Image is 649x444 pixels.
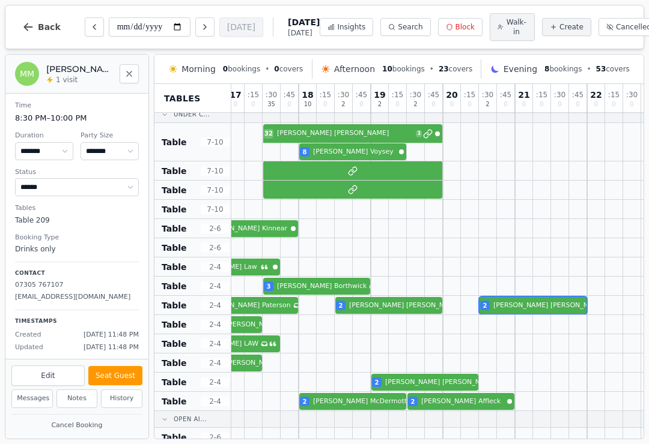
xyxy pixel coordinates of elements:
[518,91,529,99] span: 21
[162,242,187,254] span: Table
[544,64,582,74] span: bookings
[13,13,70,41] button: Back
[438,18,483,36] button: Block
[46,63,112,75] h2: [PERSON_NAME] [PERSON_NAME]
[251,101,255,107] span: 0
[195,17,215,37] button: Next day
[338,91,349,98] span: : 30
[267,282,271,291] span: 3
[431,101,435,107] span: 0
[201,205,230,214] span: 7 - 10
[162,395,187,407] span: Table
[201,320,230,329] span: 2 - 4
[288,16,320,28] span: [DATE]
[382,64,425,74] span: bookings
[223,64,260,74] span: bookings
[464,91,475,98] span: : 15
[201,224,230,233] span: 2 - 6
[15,215,139,226] dd: Table 209
[337,22,365,32] span: Insights
[559,22,583,32] span: Create
[162,223,187,235] span: Table
[264,129,273,138] span: 32
[181,63,216,75] span: Morning
[38,23,61,31] span: Back
[205,224,288,234] span: [PERSON_NAME] Kinnear
[15,131,73,141] dt: Duration
[416,130,422,137] span: 3
[15,280,139,290] p: 07305 767107
[201,397,230,406] span: 2 - 4
[201,358,230,368] span: 2 - 4
[201,377,230,387] span: 2 - 4
[265,64,269,74] span: •
[554,91,565,98] span: : 30
[15,203,139,214] dt: Tables
[411,397,415,406] span: 2
[359,101,363,107] span: 0
[323,101,327,107] span: 0
[84,330,139,340] span: [DATE] 11:48 PM
[267,101,275,107] span: 35
[162,376,187,388] span: Table
[15,244,139,254] dd: Drinks only
[288,28,320,38] span: [DATE]
[287,101,291,107] span: 0
[230,91,241,99] span: 17
[572,91,583,98] span: : 45
[483,301,487,310] span: 2
[544,65,549,73] span: 8
[410,91,421,98] span: : 30
[594,101,598,107] span: 0
[504,63,537,75] span: Evening
[320,91,331,98] span: : 15
[558,101,561,107] span: 0
[15,101,139,111] dt: Time
[536,91,547,98] span: : 15
[482,91,493,98] span: : 30
[378,101,382,107] span: 2
[303,148,307,157] span: 8
[450,101,454,107] span: 0
[456,22,475,32] span: Block
[15,292,139,302] p: [EMAIL_ADDRESS][DOMAIN_NAME]
[201,339,230,349] span: 2 - 4
[15,269,139,278] p: Contact
[486,101,489,107] span: 2
[506,17,527,37] span: Walk-in
[587,64,591,74] span: •
[15,330,41,340] span: Created
[313,147,397,157] span: [PERSON_NAME] Voysey
[201,262,230,272] span: 2 - 4
[15,167,139,178] dt: Status
[313,397,407,407] span: [PERSON_NAME] McDermott
[277,128,413,139] span: [PERSON_NAME] [PERSON_NAME]
[382,65,392,73] span: 10
[380,18,430,36] button: Search
[205,301,291,311] span: [PERSON_NAME] Paterson
[385,377,497,388] span: [PERSON_NAME] [PERSON_NAME]
[274,65,279,73] span: 0
[374,91,385,99] span: 19
[162,136,187,148] span: Table
[504,101,507,107] span: 0
[56,389,98,408] button: Notes
[201,281,230,291] span: 2 - 4
[162,184,187,196] span: Table
[500,91,511,98] span: : 45
[626,91,638,98] span: : 30
[428,91,439,98] span: : 45
[162,431,187,443] span: Table
[612,101,615,107] span: 0
[201,433,230,442] span: 2 - 6
[15,62,39,86] div: MM
[596,64,630,74] span: covers
[11,365,85,386] button: Edit
[349,301,461,311] span: [PERSON_NAME] [PERSON_NAME]
[164,92,201,104] span: Tables
[162,165,187,177] span: Table
[84,343,139,353] span: [DATE] 11:48 PM
[15,317,139,326] p: Timestamps
[269,340,276,347] svg: Customer message
[421,397,505,407] span: [PERSON_NAME] Affleck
